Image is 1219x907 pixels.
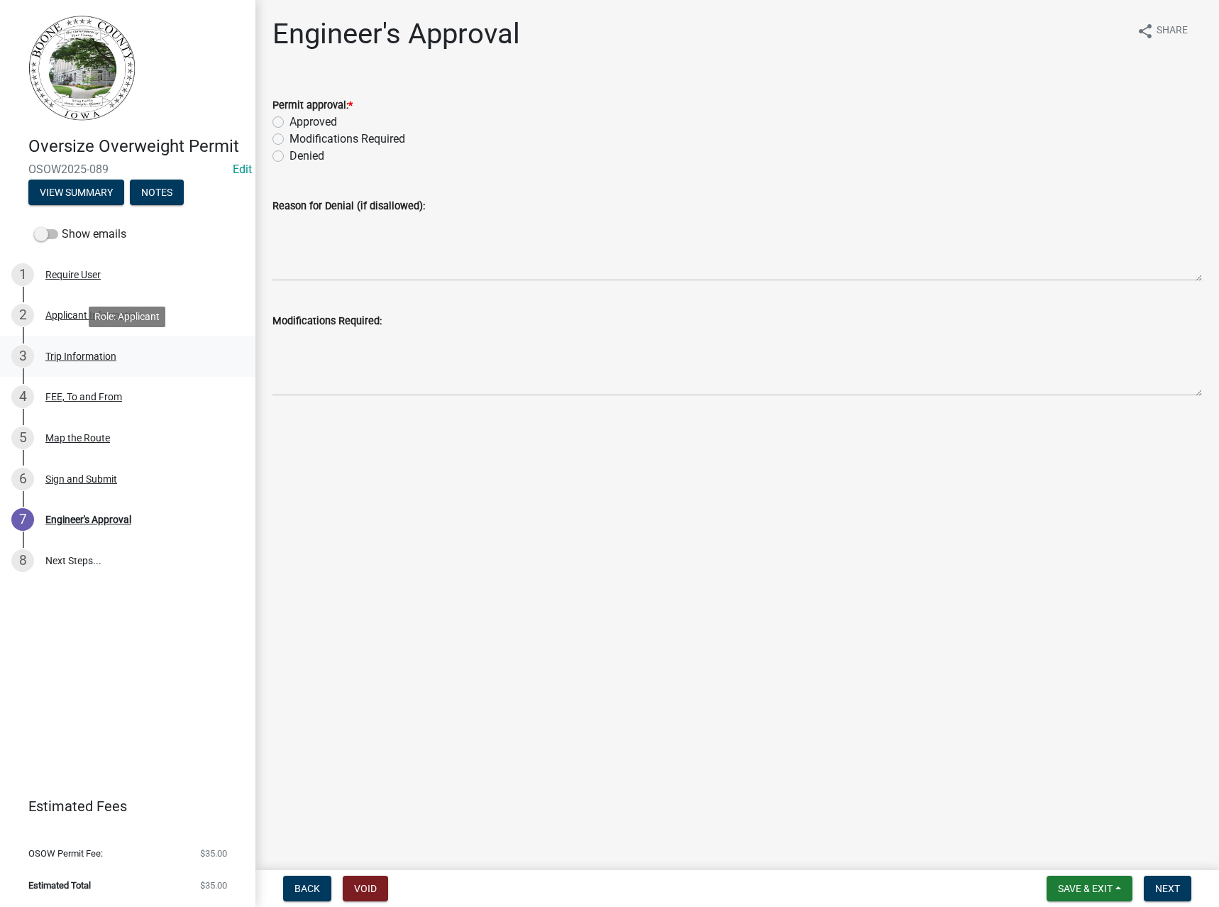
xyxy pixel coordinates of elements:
[34,226,126,243] label: Show emails
[289,148,324,165] label: Denied
[89,307,165,327] div: Role: Applicant
[200,881,227,890] span: $35.00
[28,849,103,858] span: OSOW Permit Fee:
[45,515,131,524] div: Engineer's Approval
[45,310,142,320] div: Applicant Information
[1125,17,1199,45] button: shareShare
[45,270,101,280] div: Require User
[28,180,124,205] button: View Summary
[294,883,320,894] span: Back
[283,876,331,901] button: Back
[11,263,34,286] div: 1
[11,304,34,326] div: 2
[1047,876,1132,901] button: Save & Exit
[233,163,252,176] wm-modal-confirm: Edit Application Number
[28,881,91,890] span: Estimated Total
[233,163,252,176] a: Edit
[272,17,520,51] h1: Engineer's Approval
[1058,883,1113,894] span: Save & Exit
[11,792,233,820] a: Estimated Fees
[28,15,136,121] img: Boone County, Iowa
[45,433,110,443] div: Map the Route
[45,474,117,484] div: Sign and Submit
[1137,23,1154,40] i: share
[130,180,184,205] button: Notes
[28,136,244,157] h4: Oversize Overweight Permit
[11,468,34,490] div: 6
[1157,23,1188,40] span: Share
[45,351,116,361] div: Trip Information
[11,345,34,368] div: 3
[11,427,34,449] div: 5
[200,849,227,858] span: $35.00
[11,385,34,408] div: 4
[1155,883,1180,894] span: Next
[272,101,353,111] label: Permit approval:
[1144,876,1191,901] button: Next
[11,508,34,531] div: 7
[130,187,184,199] wm-modal-confirm: Notes
[289,131,405,148] label: Modifications Required
[272,317,382,326] label: Modifications Required:
[45,392,122,402] div: FEE, To and From
[28,163,227,176] span: OSOW2025-089
[89,348,165,368] div: Role: Applicant
[28,187,124,199] wm-modal-confirm: Summary
[289,114,337,131] label: Approved
[272,202,425,211] label: Reason for Denial (if disallowed):
[343,876,388,901] button: Void
[11,549,34,572] div: 8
